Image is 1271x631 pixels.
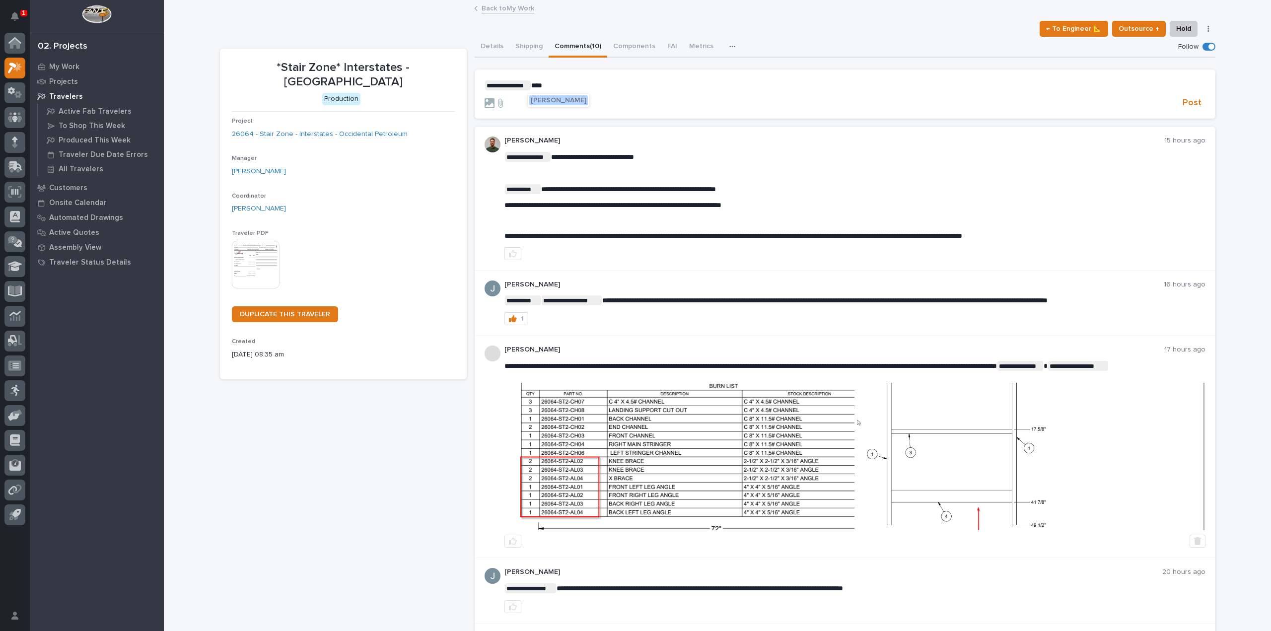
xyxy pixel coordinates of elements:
[49,77,78,86] p: Projects
[475,37,509,58] button: Details
[1119,23,1159,35] span: Outsource ↑
[607,37,661,58] button: Components
[232,204,286,214] a: [PERSON_NAME]
[59,107,132,116] p: Active Fab Travelers
[482,2,534,13] a: Back toMy Work
[240,311,330,318] span: DUPLICATE THIS TRAVELER
[12,12,25,28] div: Notifications1
[504,568,1162,576] p: [PERSON_NAME]
[232,230,269,236] span: Traveler PDF
[1164,280,1205,289] p: 16 hours ago
[661,37,683,58] button: FAI
[504,137,1164,145] p: [PERSON_NAME]
[49,184,87,193] p: Customers
[38,133,164,147] a: Produced This Week
[232,166,286,177] a: [PERSON_NAME]
[59,165,103,174] p: All Travelers
[504,280,1164,289] p: [PERSON_NAME]
[509,37,549,58] button: Shipping
[232,350,455,360] p: [DATE] 08:35 am
[531,97,586,104] span: [PERSON_NAME]
[529,95,588,105] button: [PERSON_NAME]
[30,225,164,240] a: Active Quotes
[59,122,125,131] p: To Shop This Week
[30,59,164,74] a: My Work
[232,118,253,124] span: Project
[549,37,607,58] button: Comments (10)
[59,136,131,145] p: Produced This Week
[232,61,455,89] p: *Stair Zone* Interstates - [GEOGRAPHIC_DATA]
[49,63,79,71] p: My Work
[1040,21,1108,37] button: ← To Engineer 📐
[1190,535,1205,548] button: Delete post
[30,240,164,255] a: Assembly View
[504,535,521,548] button: like this post
[485,568,500,584] img: ACg8ocIJHU6JEmo4GV-3KL6HuSvSpWhSGqG5DdxF6tKpN6m2=s96-c
[38,119,164,133] a: To Shop This Week
[485,280,500,296] img: ACg8ocIJHU6JEmo4GV-3KL6HuSvSpWhSGqG5DdxF6tKpN6m2=s96-c
[1179,97,1205,109] button: Post
[1164,346,1205,354] p: 17 hours ago
[30,255,164,270] a: Traveler Status Details
[22,9,25,16] p: 1
[49,92,83,101] p: Travelers
[59,150,148,159] p: Traveler Due Date Errors
[232,129,408,140] a: 26064 - Stair Zone - Interstates - Occidental Petroleum
[4,6,25,27] button: Notifications
[504,346,1164,354] p: [PERSON_NAME]
[38,147,164,161] a: Traveler Due Date Errors
[1162,568,1205,576] p: 20 hours ago
[521,315,524,322] div: 1
[30,74,164,89] a: Projects
[232,306,338,322] a: DUPLICATE THIS TRAVELER
[49,213,123,222] p: Automated Drawings
[232,339,255,345] span: Created
[1046,23,1102,35] span: ← To Engineer 📐
[504,247,521,260] button: like this post
[1178,43,1199,51] p: Follow
[485,137,500,152] img: AATXAJw4slNr5ea0WduZQVIpKGhdapBAGQ9xVsOeEvl5=s96-c
[30,210,164,225] a: Automated Drawings
[1112,21,1166,37] button: Outsource ↑
[49,258,131,267] p: Traveler Status Details
[1176,23,1191,35] span: Hold
[232,155,257,161] span: Manager
[322,93,360,105] div: Production
[504,600,521,613] button: like this post
[38,104,164,118] a: Active Fab Travelers
[1170,21,1198,37] button: Hold
[232,193,266,199] span: Coordinator
[38,162,164,176] a: All Travelers
[1164,137,1205,145] p: 15 hours ago
[30,89,164,104] a: Travelers
[683,37,719,58] button: Metrics
[49,243,101,252] p: Assembly View
[49,199,107,208] p: Onsite Calendar
[49,228,99,237] p: Active Quotes
[82,5,111,23] img: Workspace Logo
[30,195,164,210] a: Onsite Calendar
[30,180,164,195] a: Customers
[38,41,87,52] div: 02. Projects
[1183,97,1201,109] span: Post
[504,312,528,325] button: 1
